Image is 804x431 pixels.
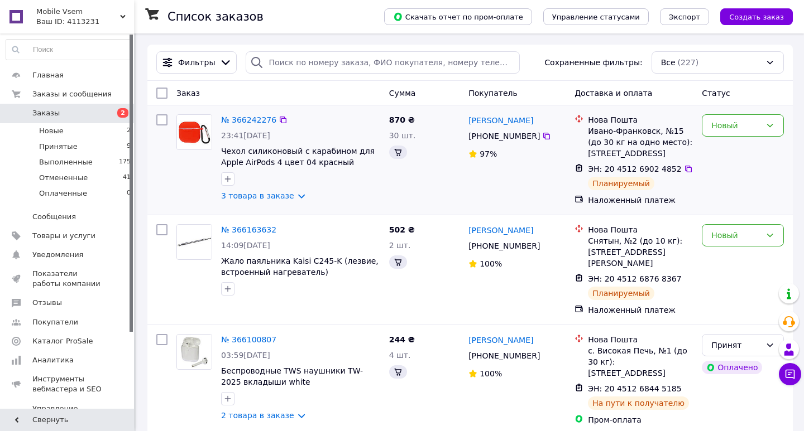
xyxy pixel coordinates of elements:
span: 03:59[DATE] [221,351,270,360]
a: Фото товару [176,224,212,260]
button: Экспорт [660,8,709,25]
span: Управление сайтом [32,404,103,424]
span: 502 ₴ [389,225,415,234]
a: № 366163632 [221,225,276,234]
div: Ваш ID: 4113231 [36,17,134,27]
div: Новый [711,119,761,132]
span: Аналитика [32,355,74,365]
span: 30 шт. [389,131,416,140]
span: Заказы и сообщения [32,89,112,99]
div: Принят [711,339,761,351]
span: Отзывы [32,298,62,308]
a: Чехол силиконовый с карабином для Apple AirPods 4 цвет 04 красный [221,147,375,167]
span: 41 [123,173,131,183]
span: ЭН: 20 4512 6876 8367 [588,274,682,283]
a: № 366100807 [221,335,276,344]
span: Принятые [39,142,78,152]
span: Товары и услуги [32,231,95,241]
span: 175 [119,157,131,167]
span: Управление статусами [552,13,640,21]
h1: Список заказов [167,10,264,23]
img: Фото товару [177,335,212,369]
span: 97% [480,149,497,158]
a: [PERSON_NAME] [468,335,533,346]
a: Жало паяльника Kaisi C245-K (лезвие, встроенный нагреватель) [221,256,379,277]
span: 23:41[DATE] [221,131,270,140]
a: [PERSON_NAME] [468,225,533,236]
div: с. Високая Печь, №1 (до 30 кг): [STREET_ADDRESS] [588,345,693,379]
input: Поиск [6,40,131,60]
span: Все [661,57,676,68]
span: 14:09[DATE] [221,241,270,250]
a: Создать заказ [709,12,793,21]
div: Наложенный платеж [588,195,693,206]
a: 3 товара в заказе [221,191,294,200]
span: Инструменты вебмастера и SEO [32,374,103,394]
button: Создать заказ [720,8,793,25]
button: Скачать отчет по пром-оплате [384,8,532,25]
span: ЭН: 20 4512 6902 4852 [588,164,682,173]
span: Сумма [389,89,416,98]
span: Покупатели [32,317,78,327]
span: Каталог ProSale [32,336,93,346]
span: 244 ₴ [389,335,415,344]
span: Выполненные [39,157,93,167]
span: 870 ₴ [389,115,415,124]
a: Беспроводные TWS наушники TW-2025 вкладыши white [221,366,363,386]
a: Фото товару [176,114,212,150]
div: Нова Пошта [588,224,693,235]
span: ЭН: 20 4512 6844 5185 [588,384,682,393]
span: 2 [127,126,131,136]
span: 4 шт. [389,351,411,360]
span: Скачать отчет по пром-оплате [393,12,523,22]
input: Поиск по номеру заказа, ФИО покупателя, номеру телефона, Email, номеру накладной [246,51,520,74]
div: На пути к получателю [588,396,689,410]
a: Фото товару [176,334,212,370]
span: (227) [678,58,699,67]
span: Уведомления [32,250,83,260]
div: Нова Пошта [588,114,693,125]
span: 2 [117,108,128,118]
span: 2 шт. [389,241,411,250]
a: [PERSON_NAME] [468,115,533,126]
a: 2 товара в заказе [221,411,294,420]
span: Главная [32,70,64,80]
span: Доставка и оплата [575,89,652,98]
span: Оплаченные [39,188,87,198]
div: Новый [711,229,761,241]
img: Фото товару [177,115,212,149]
div: Нова Пошта [588,334,693,345]
span: Заказы [32,108,60,118]
span: Экспорт [669,13,700,21]
span: 100% [480,369,502,378]
div: [PHONE_NUMBER] [466,128,542,144]
span: 0 [127,188,131,198]
div: [PHONE_NUMBER] [466,348,542,364]
img: Фото товару [177,225,212,259]
span: 9 [127,142,131,152]
span: Создать заказ [729,13,784,21]
span: Покупатель [468,89,518,98]
div: Пром-оплата [588,414,693,425]
span: 100% [480,259,502,268]
span: Статус [702,89,730,98]
span: Новые [39,126,64,136]
div: Планируемый [588,177,654,190]
div: Оплачено [702,361,762,374]
span: Фильтры [178,57,215,68]
span: Сохраненные фильтры: [544,57,642,68]
span: Отмененные [39,173,88,183]
button: Управление статусами [543,8,649,25]
button: Чат с покупателем [779,363,801,385]
span: Сообщения [32,212,76,222]
span: Mobile Vsem [36,7,120,17]
div: [PHONE_NUMBER] [466,238,542,254]
div: Наложенный платеж [588,304,693,316]
a: № 366242276 [221,115,276,124]
div: Планируемый [588,287,654,300]
div: Ивано-Франковск, №15 (до 30 кг на одно место): [STREET_ADDRESS] [588,125,693,159]
span: Показатели работы компании [32,269,103,289]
